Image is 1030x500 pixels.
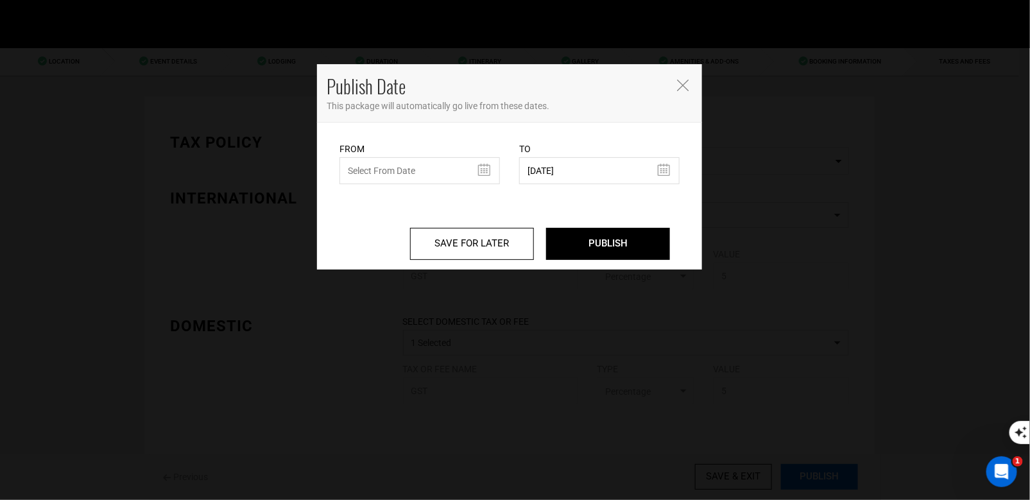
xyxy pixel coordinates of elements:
[519,142,531,155] label: To
[327,99,692,112] p: This package will automatically go live from these dates.
[339,157,500,184] input: Select From Date
[327,74,667,99] h4: Publish Date
[546,228,670,260] input: PUBLISH
[519,157,680,184] input: Select End Date
[410,228,534,260] input: SAVE FOR LATER
[986,456,1017,487] iframe: Intercom live chat
[339,142,365,155] label: From
[676,78,689,91] button: Close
